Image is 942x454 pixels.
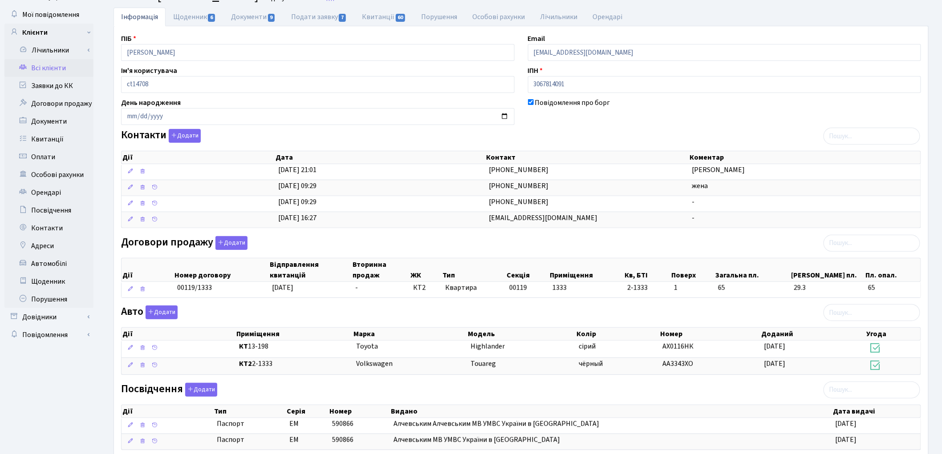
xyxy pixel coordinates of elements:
[278,197,317,207] span: [DATE] 09:29
[353,328,467,340] th: Марка
[217,435,282,445] span: Паспорт
[114,8,166,26] a: Інформація
[4,6,93,24] a: Мої повідомлення
[269,258,352,281] th: Відправлення квитанцій
[832,405,921,418] th: Дата видачі
[356,359,393,369] span: Volkswagen
[275,151,485,164] th: Дата
[177,283,212,293] span: 00119/1333
[489,181,548,191] span: [PHONE_NUMBER]
[489,165,548,175] span: [PHONE_NUMBER]
[4,308,93,326] a: Довідники
[215,236,248,250] button: Договори продажу
[865,258,921,281] th: Пл. опал.
[183,381,217,397] a: Додати
[166,128,201,143] a: Додати
[268,14,275,22] span: 9
[794,283,861,293] span: 29.3
[585,8,630,26] a: Орендарі
[213,234,248,250] a: Додати
[332,435,353,445] span: 590866
[185,383,217,397] button: Посвідчення
[286,405,329,418] th: Серія
[489,197,548,207] span: [PHONE_NUMBER]
[10,41,93,59] a: Лічильники
[223,8,283,26] a: Документи
[122,328,235,340] th: Дії
[339,14,346,22] span: 7
[471,342,505,351] span: Highlander
[552,283,567,293] span: 1333
[674,283,711,293] span: 1
[764,359,785,369] span: [DATE]
[445,283,502,293] span: Квартира
[467,328,576,340] th: Модель
[390,405,832,418] th: Видано
[278,165,317,175] span: [DATE] 21:01
[174,258,269,281] th: Номер договору
[239,359,252,369] b: КТ2
[4,326,93,344] a: Повідомлення
[354,8,414,26] a: Квитанції
[868,283,917,293] span: 65
[121,65,177,76] label: Ім'я користувача
[4,59,93,77] a: Всі клієнти
[4,219,93,237] a: Контакти
[670,258,715,281] th: Поверх
[169,129,201,143] button: Контакти
[866,328,921,340] th: Угода
[824,382,920,398] input: Пошук...
[824,304,920,321] input: Пошук...
[579,359,603,369] span: чёрный
[4,95,93,112] a: Договори продажу
[549,258,624,281] th: Приміщення
[143,304,178,320] a: Додати
[352,258,410,281] th: Вторинна продаж
[121,129,201,143] label: Контакти
[576,328,659,340] th: Колір
[413,283,438,293] span: КТ2
[394,435,560,445] span: Алчевським МВ УМВС України в [GEOGRAPHIC_DATA]
[22,10,79,20] span: Мої повідомлення
[692,197,695,207] span: -
[121,383,217,397] label: Посвідчення
[355,283,358,293] span: -
[471,359,496,369] span: Touareg
[509,283,527,293] span: 00119
[394,419,599,429] span: Алчевським Алчевським МВ УМВС України в [GEOGRAPHIC_DATA]
[272,283,294,293] span: [DATE]
[692,213,695,223] span: -
[528,33,545,44] label: Email
[122,258,174,281] th: Дії
[4,166,93,184] a: Особові рахунки
[122,405,213,418] th: Дії
[442,258,506,281] th: Тип
[289,435,299,445] span: ЕМ
[485,151,689,164] th: Контакт
[4,77,93,95] a: Заявки до КК
[715,258,791,281] th: Загальна пл.
[4,255,93,273] a: Автомобілі
[121,33,136,44] label: ПІБ
[506,258,548,281] th: Секція
[4,148,93,166] a: Оплати
[533,8,585,26] a: Лічильники
[659,328,761,340] th: Номер
[663,342,694,351] span: АХ0116НК
[4,112,93,130] a: Документи
[410,258,442,281] th: ЖК
[239,359,349,369] span: 2-1333
[213,405,286,418] th: Тип
[4,237,93,255] a: Адреси
[4,290,93,308] a: Порушення
[4,184,93,201] a: Орендарі
[414,8,465,26] a: Порушення
[4,130,93,148] a: Квитанції
[791,258,865,281] th: [PERSON_NAME] пл.
[278,213,317,223] span: [DATE] 16:27
[535,97,610,108] label: Повідомлення про борг
[356,342,378,351] span: Toyota
[627,283,667,293] span: 2-1333
[122,151,275,164] th: Дії
[278,181,317,191] span: [DATE] 09:29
